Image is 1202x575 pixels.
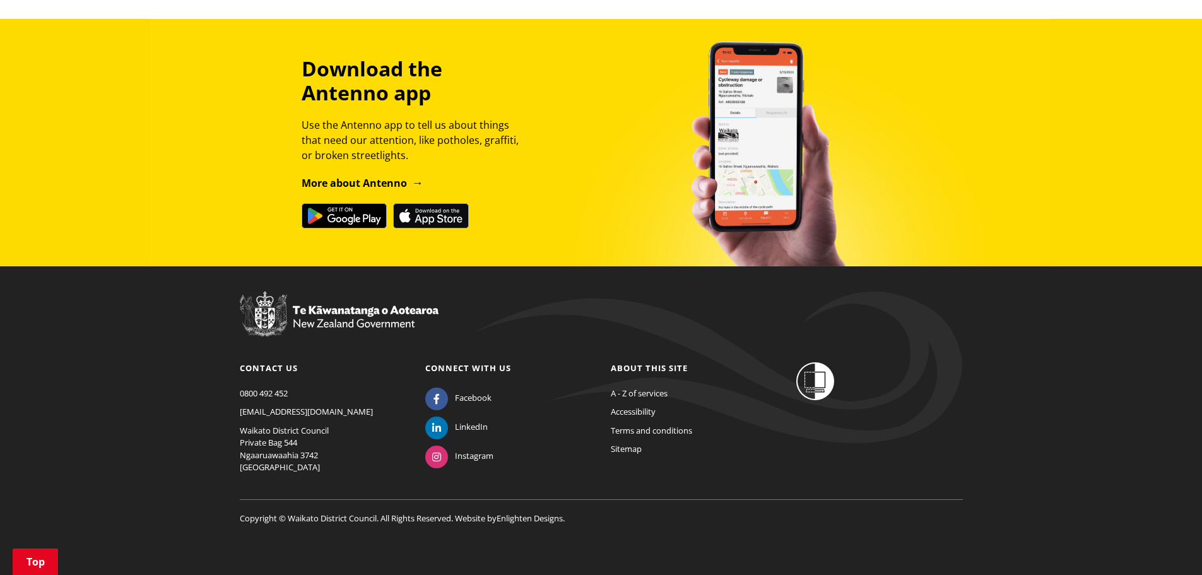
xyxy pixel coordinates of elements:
p: Waikato District Council Private Bag 544 Ngaaruawaahia 3742 [GEOGRAPHIC_DATA] [240,425,406,474]
a: LinkedIn [425,421,488,432]
h3: Download the Antenno app [302,57,530,105]
a: Enlighten Designs [497,513,563,524]
a: A - Z of services [611,388,668,399]
span: Facebook [455,392,492,405]
a: Sitemap [611,443,642,454]
p: Use the Antenno app to tell us about things that need our attention, like potholes, graffiti, or ... [302,117,530,163]
a: Contact us [240,362,298,374]
span: Instagram [455,450,493,463]
a: More about Antenno [302,176,423,190]
a: Accessibility [611,406,656,417]
img: Get it on Google Play [302,203,387,228]
a: New Zealand Government [240,321,439,332]
a: Connect with us [425,362,511,374]
a: Top [13,548,58,575]
a: About this site [611,362,688,374]
img: Download on the App Store [393,203,469,228]
a: 0800 492 452 [240,388,288,399]
img: New Zealand Government [240,292,439,337]
img: Shielded [796,362,834,400]
a: Terms and conditions [611,425,692,436]
p: Copyright © Waikato District Council. All Rights Reserved. Website by . [240,499,963,525]
iframe: Messenger Launcher [1144,522,1189,567]
a: Instagram [425,450,493,461]
a: [EMAIL_ADDRESS][DOMAIN_NAME] [240,406,373,417]
a: Facebook [425,392,492,403]
span: LinkedIn [455,421,488,434]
